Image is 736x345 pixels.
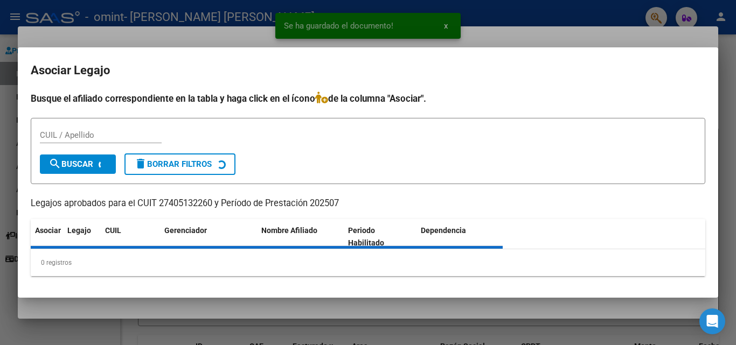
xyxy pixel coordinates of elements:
[48,159,93,169] span: Buscar
[257,219,344,255] datatable-header-cell: Nombre Afiliado
[160,219,257,255] datatable-header-cell: Gerenciador
[124,153,235,175] button: Borrar Filtros
[48,157,61,170] mat-icon: search
[31,219,63,255] datatable-header-cell: Asociar
[348,226,384,247] span: Periodo Habilitado
[31,91,705,105] h4: Busque el afiliado correspondiente en la tabla y haga click en el ícono de la columna "Asociar".
[67,226,91,235] span: Legajo
[421,226,466,235] span: Dependencia
[35,226,61,235] span: Asociar
[134,157,147,170] mat-icon: delete
[40,154,116,174] button: Buscar
[134,159,212,169] span: Borrar Filtros
[344,219,416,255] datatable-header-cell: Periodo Habilitado
[105,226,121,235] span: CUIL
[31,60,705,81] h2: Asociar Legajo
[261,226,317,235] span: Nombre Afiliado
[63,219,101,255] datatable-header-cell: Legajo
[164,226,207,235] span: Gerenciador
[31,249,705,276] div: 0 registros
[699,308,725,334] div: Open Intercom Messenger
[31,197,705,210] p: Legajos aprobados para el CUIT 27405132260 y Período de Prestación 202507
[101,219,160,255] datatable-header-cell: CUIL
[416,219,503,255] datatable-header-cell: Dependencia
